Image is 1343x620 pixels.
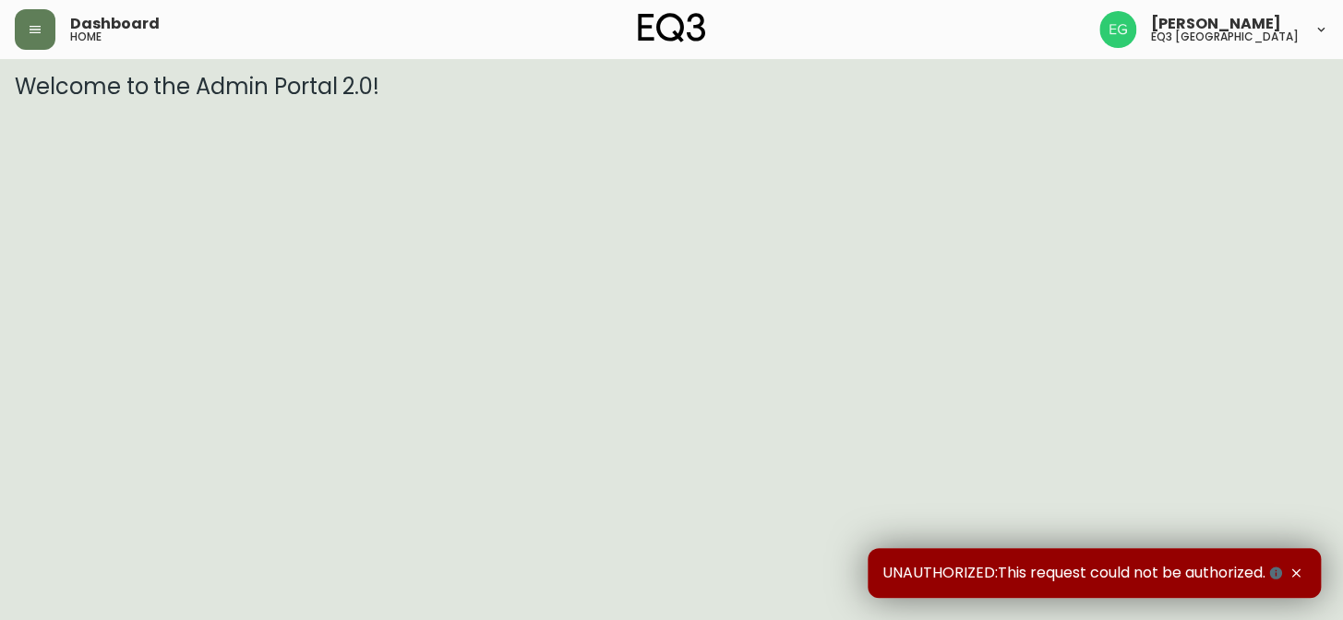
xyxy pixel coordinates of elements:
span: Dashboard [70,17,160,31]
h5: home [70,31,102,42]
h3: Welcome to the Admin Portal 2.0! [15,74,1328,100]
span: UNAUTHORIZED:This request could not be authorized. [882,563,1286,583]
h5: eq3 [GEOGRAPHIC_DATA] [1151,31,1299,42]
img: logo [638,13,706,42]
span: [PERSON_NAME] [1151,17,1281,31]
img: db11c1629862fe82d63d0774b1b54d2b [1099,11,1136,48]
